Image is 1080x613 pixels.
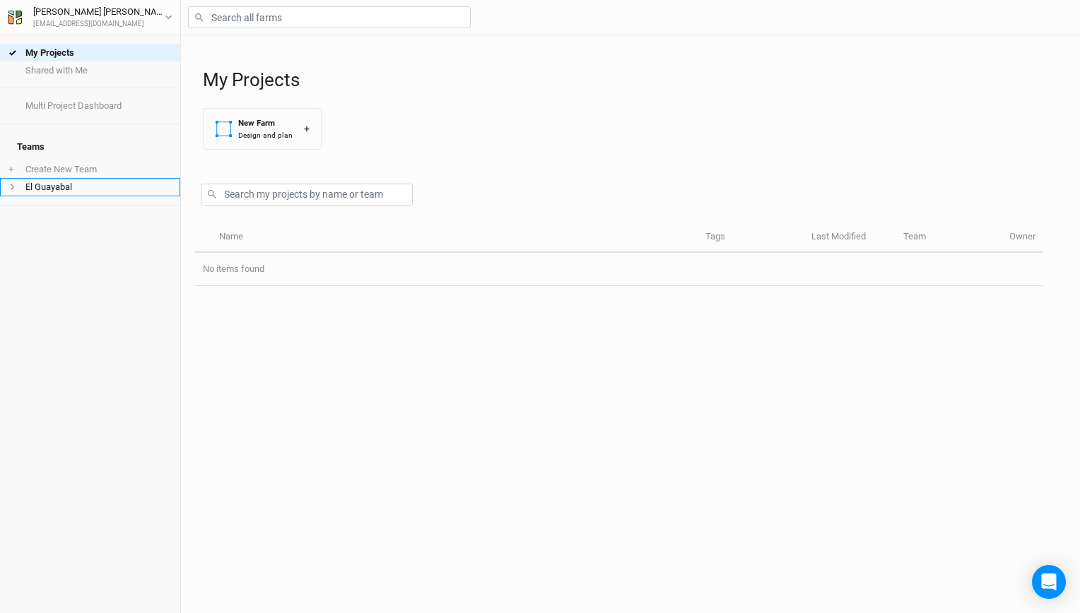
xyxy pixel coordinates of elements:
[804,222,896,253] th: Last Modified
[211,222,697,253] th: Name
[238,130,293,141] div: Design and plan
[1032,565,1066,599] div: Open Intercom Messenger
[8,133,172,161] h4: Teams
[33,5,165,19] div: [PERSON_NAME] [PERSON_NAME]
[698,222,804,253] th: Tags
[304,121,310,136] div: +
[896,222,1002,253] th: Team
[195,253,1043,286] td: No items found
[238,117,293,129] div: New Farm
[188,6,471,28] input: Search all farms
[201,184,413,206] input: Search my projects by name or team
[203,69,1066,91] h1: My Projects
[1002,222,1043,253] th: Owner
[203,108,322,150] button: New FarmDesign and plan+
[7,4,173,30] button: [PERSON_NAME] [PERSON_NAME][EMAIL_ADDRESS][DOMAIN_NAME]
[33,19,165,30] div: [EMAIL_ADDRESS][DOMAIN_NAME]
[8,164,13,175] span: +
